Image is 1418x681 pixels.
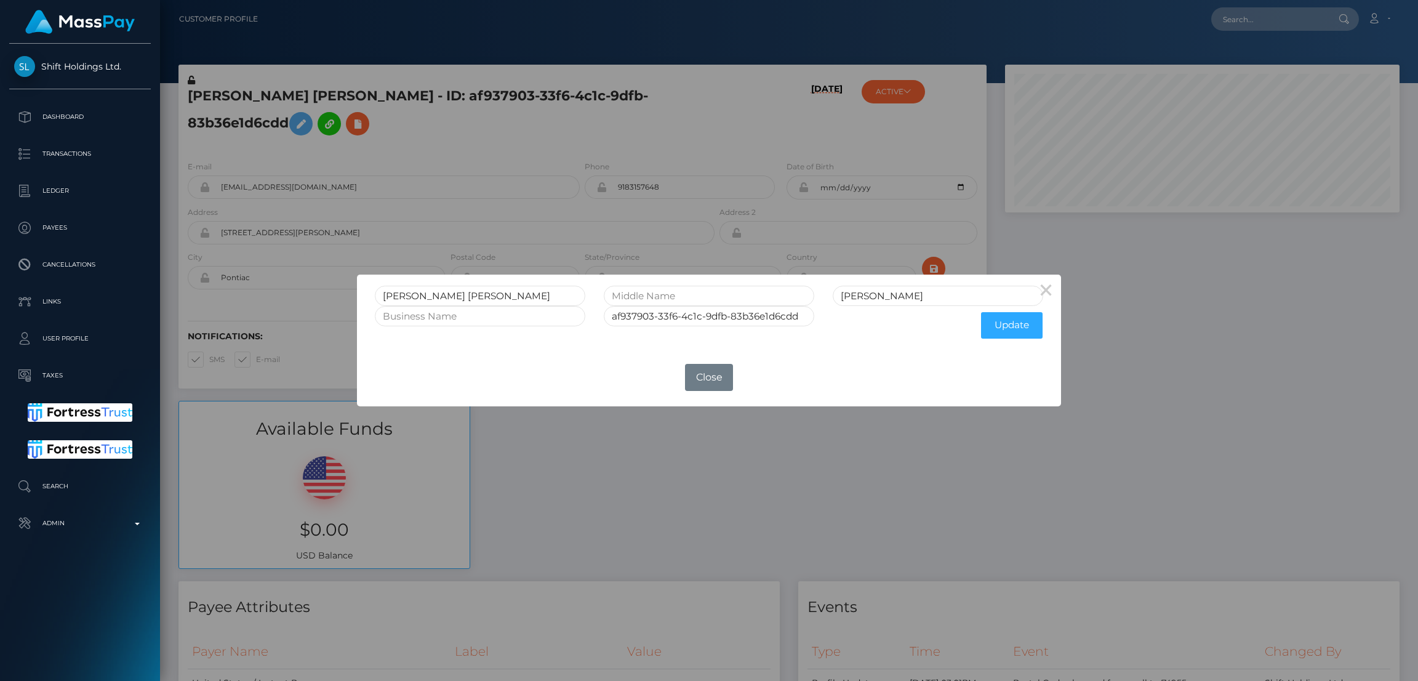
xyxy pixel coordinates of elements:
input: Middle Name [604,286,814,306]
input: Last Name [833,286,1043,306]
p: Search [14,477,146,496]
input: Business Name [375,306,585,326]
img: Shift Holdings Ltd. [14,56,35,77]
p: Payees [14,219,146,237]
p: Ledger [14,182,146,200]
input: First Name [375,286,585,306]
p: Cancellations [14,256,146,274]
button: Close [685,364,733,391]
img: Fortress Trust [28,403,133,422]
p: Transactions [14,145,146,163]
img: Fortress Trust [28,440,133,459]
span: Shift Holdings Ltd. [9,61,151,72]
button: Close this dialog [1031,275,1061,304]
p: Admin [14,514,146,533]
button: Update [981,312,1043,339]
p: Taxes [14,366,146,385]
p: User Profile [14,329,146,348]
input: Internal User Id [604,306,814,326]
p: Dashboard [14,108,146,126]
p: Links [14,292,146,311]
img: MassPay Logo [25,10,135,34]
